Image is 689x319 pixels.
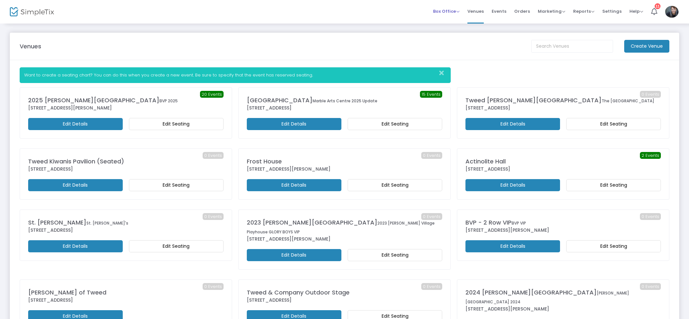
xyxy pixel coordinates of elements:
span: 0 Events [640,91,661,98]
span: Venues [467,3,484,20]
div: 11 [655,3,661,9]
m-button: Edit Seating [348,249,442,261]
m-button: Edit Seating [566,240,661,252]
div: Want to create a seating chart? You can do this when you create a new event. Be sure to specify t... [20,67,451,83]
span: The [GEOGRAPHIC_DATA] [602,98,654,104]
m-button: Edit Details [465,118,560,130]
div: [STREET_ADDRESS] [247,105,442,111]
span: 0 Events [203,152,224,159]
m-button: Edit Seating [566,118,661,130]
span: 2 Events [640,152,661,159]
div: [STREET_ADDRESS] [28,227,224,234]
m-button: Edit Details [28,179,123,191]
span: Marble Arts Centre 2025 Update [313,98,377,104]
m-button: Edit Seating [348,118,442,130]
m-button: Edit Details [28,240,123,252]
div: [STREET_ADDRESS] [465,166,661,173]
span: St. [PERSON_NAME]'s [86,220,128,226]
div: [STREET_ADDRESS][PERSON_NAME] [465,227,661,234]
m-button: Edit Seating [129,118,224,130]
span: BVP VIP [512,220,526,226]
span: Settings [602,3,622,20]
m-button: Create Venue [624,40,669,53]
span: 0 Events [421,283,442,290]
m-panel-title: Venues [20,42,41,51]
div: [GEOGRAPHIC_DATA] [247,96,442,105]
div: [STREET_ADDRESS][PERSON_NAME] [247,236,442,243]
div: [PERSON_NAME] of Tweed [28,288,224,297]
m-button: Edit Details [465,240,560,252]
m-button: Edit Details [465,179,560,191]
div: 2023 [PERSON_NAME][GEOGRAPHIC_DATA] [247,218,442,236]
div: 2024 [PERSON_NAME][GEOGRAPHIC_DATA] [465,288,661,306]
span: 0 Events [421,213,442,220]
span: Help [629,8,643,14]
m-button: Edit Details [247,249,341,261]
div: Tweed Kiwanis Pavilion (Seated) [28,157,224,166]
div: [STREET_ADDRESS] [247,297,442,304]
m-button: Edit Seating [129,240,224,252]
span: BVP 2025 [159,98,178,104]
span: 0 Events [421,152,442,159]
div: [STREET_ADDRESS][PERSON_NAME] [465,306,661,312]
span: Marketing [538,8,565,14]
span: Box Office [433,8,460,14]
m-button: Edit Seating [566,179,661,191]
div: [STREET_ADDRESS] [28,297,224,304]
div: St. [PERSON_NAME] [28,218,224,227]
span: 2023 [PERSON_NAME] Village Playhouse GLORY BOYS VIP [247,220,435,235]
m-button: Edit Details [247,118,341,130]
span: 15 Events [420,91,442,98]
span: Events [492,3,506,20]
span: 0 Events [640,213,661,220]
m-button: Edit Seating [348,179,442,191]
div: [STREET_ADDRESS] [28,166,224,173]
div: 2025 [PERSON_NAME][GEOGRAPHIC_DATA] [28,96,224,105]
div: Tweed [PERSON_NAME][GEOGRAPHIC_DATA] [465,96,661,105]
div: [STREET_ADDRESS][PERSON_NAME] [28,105,224,111]
span: 0 Events [640,283,661,290]
m-button: Edit Details [247,179,341,191]
div: Tweed & Company Outdoor Stage [247,288,442,297]
div: Frost House [247,157,442,166]
span: 20 Events [200,91,224,98]
div: BVP - 2 Row VIP [465,218,661,227]
m-button: Edit Seating [129,179,224,191]
input: Search Venues [531,40,613,53]
span: Reports [573,8,594,14]
button: Close [437,68,450,78]
span: 0 Events [203,283,224,290]
span: Orders [514,3,530,20]
div: [STREET_ADDRESS][PERSON_NAME] [247,166,442,173]
span: [PERSON_NAME][GEOGRAPHIC_DATA] 2024 [465,290,629,305]
span: 0 Events [203,213,224,220]
m-button: Edit Details [28,118,123,130]
div: Actinolite Hall [465,157,661,166]
div: [STREET_ADDRESS] [465,105,661,111]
